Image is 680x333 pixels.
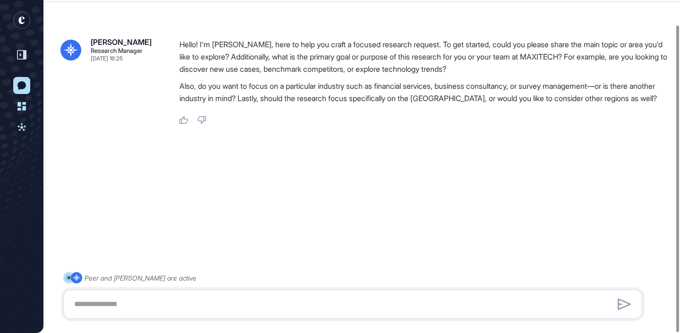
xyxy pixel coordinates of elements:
p: Hello! I'm [PERSON_NAME], here to help you craft a focused research request. To get started, coul... [179,38,671,75]
p: Also, do you want to focus on a particular industry such as financial services, business consulta... [179,80,671,104]
div: Peer and [PERSON_NAME] are active [85,272,196,284]
div: [PERSON_NAME] [91,38,152,46]
div: Research Manager [91,48,143,54]
div: [DATE] 16:25 [91,56,123,61]
div: entrapeer-logo [13,12,30,29]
